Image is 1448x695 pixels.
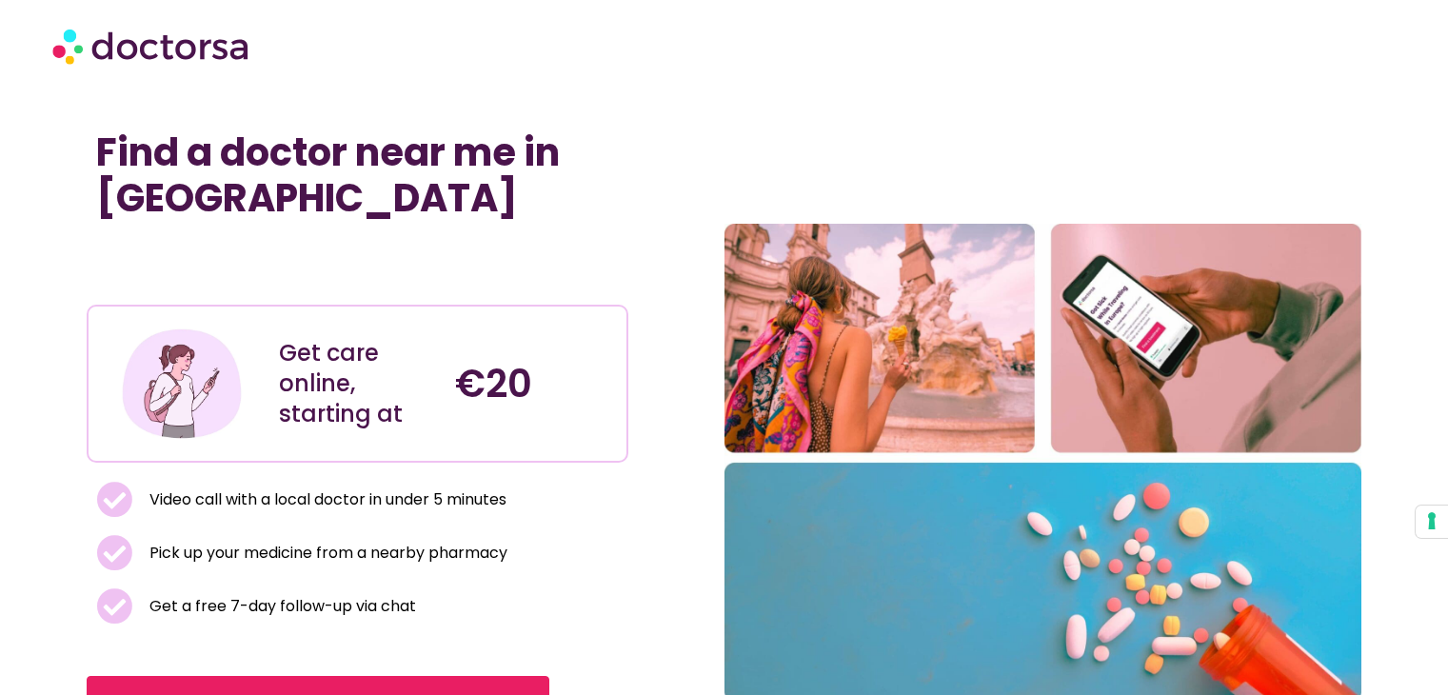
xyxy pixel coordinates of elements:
h4: €20 [455,361,612,407]
div: Get care online, starting at [279,338,436,429]
button: Your consent preferences for tracking technologies [1416,506,1448,538]
span: Pick up your medicine from a nearby pharmacy [145,540,507,566]
iframe: Customer reviews powered by Trustpilot [96,263,619,286]
span: Video call with a local doctor in under 5 minutes [145,486,506,513]
span: Get a free 7-day follow-up via chat [145,593,416,620]
img: Illustration depicting a young woman in a casual outfit, engaged with her smartphone. She has a p... [119,321,245,447]
h1: Find a doctor near me in [GEOGRAPHIC_DATA] [96,129,619,221]
iframe: Customer reviews powered by Trustpilot [96,240,382,263]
